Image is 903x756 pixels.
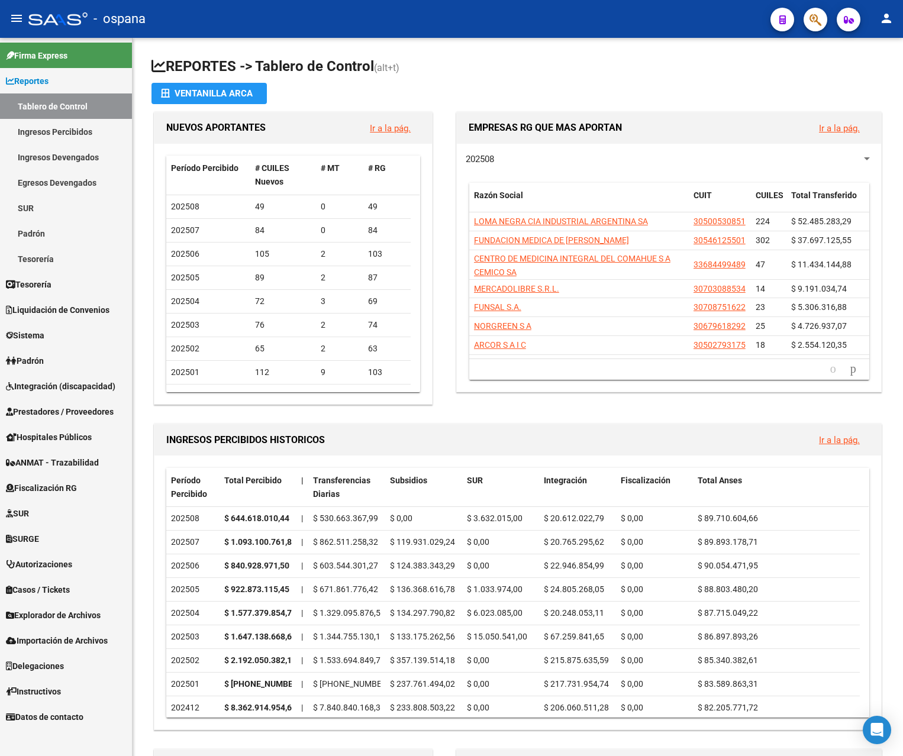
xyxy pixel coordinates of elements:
[6,482,77,495] span: Fiscalización RG
[313,537,378,547] span: $ 862.511.258,32
[255,224,312,237] div: 84
[698,703,758,712] span: $ 82.205.771,72
[368,318,406,332] div: 74
[363,156,411,195] datatable-header-cell: # RG
[370,123,411,134] a: Ir a la pág.
[6,354,44,367] span: Padrón
[171,512,215,525] div: 202508
[698,655,758,665] span: $ 85.340.382,61
[313,679,401,689] span: $ [PHONE_NUMBER],37
[474,340,526,350] span: ARCOR S A I C
[224,561,289,570] strong: $ 840.928.971,50
[6,710,83,723] span: Datos de contacto
[756,190,783,200] span: CUILES
[301,655,303,665] span: |
[544,632,604,641] span: $ 67.259.841,65
[374,62,399,73] span: (alt+t)
[171,202,199,211] span: 202508
[751,183,786,222] datatable-header-cell: CUILES
[474,284,559,293] span: MERCADOLIBRE S.R.L.
[621,703,643,712] span: $ 0,00
[694,260,746,269] span: 33684499489
[313,513,378,523] span: $ 530.663.367,99
[756,302,765,312] span: 23
[368,247,406,261] div: 103
[224,703,296,712] strong: $ 8.362.914.954,60
[791,340,847,350] span: $ 2.554.120,35
[255,163,289,186] span: # CUILES Nuevos
[224,584,289,594] strong: $ 922.873.115,45
[544,655,609,665] span: $ 215.875.635,59
[466,154,494,164] span: 202508
[819,435,860,445] a: Ir a la pág.
[171,583,215,596] div: 202505
[171,273,199,282] span: 202505
[791,284,847,293] span: $ 9.191.034,74
[474,190,523,200] span: Razón Social
[756,235,770,245] span: 302
[621,537,643,547] span: $ 0,00
[171,249,199,259] span: 202506
[756,284,765,293] span: 14
[368,342,406,356] div: 63
[6,660,64,673] span: Delegaciones
[616,468,693,507] datatable-header-cell: Fiscalización
[698,561,758,570] span: $ 90.054.471,95
[544,703,609,712] span: $ 206.060.511,28
[301,632,303,641] span: |
[390,632,455,641] span: $ 133.175.262,56
[321,366,359,379] div: 9
[467,703,489,712] span: $ 0,00
[6,75,49,88] span: Reportes
[171,654,215,667] div: 202502
[621,561,643,570] span: $ 0,00
[224,679,312,689] strong: $ [PHONE_NUMBER],44
[390,537,455,547] span: $ 119.931.029,24
[301,476,304,485] span: |
[6,278,51,291] span: Tesorería
[6,507,29,520] span: SUR
[255,200,312,214] div: 49
[756,260,765,269] span: 47
[171,701,215,715] div: 202412
[316,156,363,195] datatable-header-cell: # MT
[166,156,250,195] datatable-header-cell: Período Percibido
[390,608,455,618] span: $ 134.297.790,82
[845,363,862,376] a: go to next page
[474,302,521,312] span: FUNSAL S.A.
[171,677,215,691] div: 202501
[321,342,359,356] div: 2
[321,318,359,332] div: 2
[313,561,378,570] span: $ 603.544.301,27
[791,190,857,200] span: Total Transferido
[224,608,296,618] strong: $ 1.577.379.854,72
[6,49,67,62] span: Firma Express
[255,366,312,379] div: 112
[390,655,455,665] span: $ 357.139.514,18
[756,340,765,350] span: 18
[863,716,891,744] div: Open Intercom Messenger
[474,235,629,245] span: FUNDACION MEDICA DE [PERSON_NAME]
[544,537,604,547] span: $ 20.765.295,62
[621,584,643,594] span: $ 0,00
[151,57,884,77] h1: REPORTES -> Tablero de Control
[301,679,303,689] span: |
[694,217,746,226] span: 30500530851
[390,584,455,594] span: $ 136.368.616,78
[694,235,746,245] span: 30546125501
[621,608,643,618] span: $ 0,00
[6,431,92,444] span: Hospitales Públicos
[791,302,847,312] span: $ 5.306.316,88
[621,632,643,641] span: $ 0,00
[224,537,296,547] strong: $ 1.093.100.761,89
[621,679,643,689] span: $ 0,00
[819,123,860,134] a: Ir a la pág.
[171,391,199,400] span: 202412
[313,608,385,618] span: $ 1.329.095.876,57
[810,117,869,139] button: Ir a la pág.
[621,655,643,665] span: $ 0,00
[467,679,489,689] span: $ 0,00
[469,122,622,133] span: EMPRESAS RG QUE MAS APORTAN
[6,634,108,647] span: Importación de Archivos
[698,679,758,689] span: $ 83.589.863,31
